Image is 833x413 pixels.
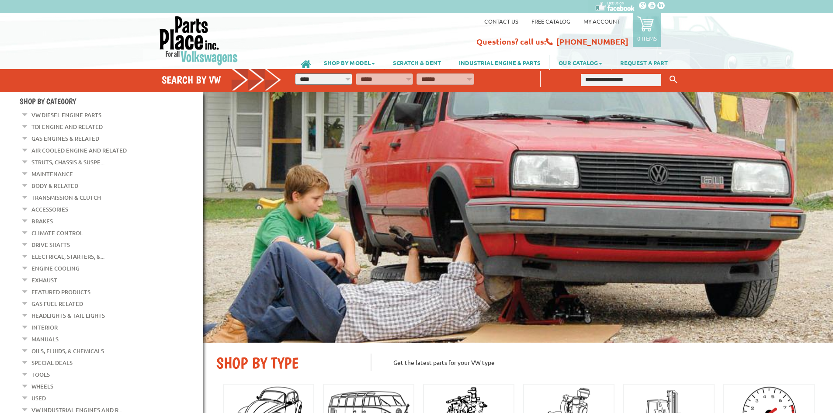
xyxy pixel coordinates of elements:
a: Interior [31,322,58,333]
a: Oils, Fluids, & Chemicals [31,345,104,357]
p: Get the latest parts for your VW type [371,354,820,371]
a: TDI Engine and Related [31,121,103,132]
a: Air Cooled Engine and Related [31,145,127,156]
a: OUR CATALOG [550,55,611,70]
a: Exhaust [31,274,57,286]
h2: SHOP BY TYPE [216,354,357,372]
button: Keyword Search [667,73,680,87]
p: 0 items [637,35,657,42]
a: Manuals [31,333,59,345]
a: INDUSTRIAL ENGINE & PARTS [450,55,549,70]
a: Brakes [31,215,53,227]
a: Transmission & Clutch [31,192,101,203]
a: Gas Engines & Related [31,133,99,144]
a: Drive Shafts [31,239,70,250]
a: Special Deals [31,357,73,368]
a: Body & Related [31,180,78,191]
a: Contact us [484,17,518,25]
a: Electrical, Starters, &... [31,251,104,262]
a: 0 items [633,13,661,47]
a: Gas Fuel Related [31,298,83,309]
a: SCRATCH & DENT [384,55,450,70]
h4: Shop By Category [20,97,203,106]
img: First slide [900x500] [203,92,833,343]
a: Tools [31,369,50,380]
a: Accessories [31,204,68,215]
a: Struts, Chassis & Suspe... [31,156,104,168]
img: Parts Place Inc! [159,15,239,66]
a: Wheels [31,381,53,392]
a: Used [31,392,46,404]
a: Headlights & Tail Lights [31,310,105,321]
a: SHOP BY MODEL [315,55,384,70]
a: Maintenance [31,168,73,180]
h4: Search by VW [162,73,281,86]
a: Featured Products [31,286,90,298]
a: My Account [583,17,620,25]
a: REQUEST A PART [611,55,677,70]
a: Engine Cooling [31,263,80,274]
a: Free Catalog [531,17,570,25]
a: Climate Control [31,227,83,239]
a: VW Diesel Engine Parts [31,109,101,121]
